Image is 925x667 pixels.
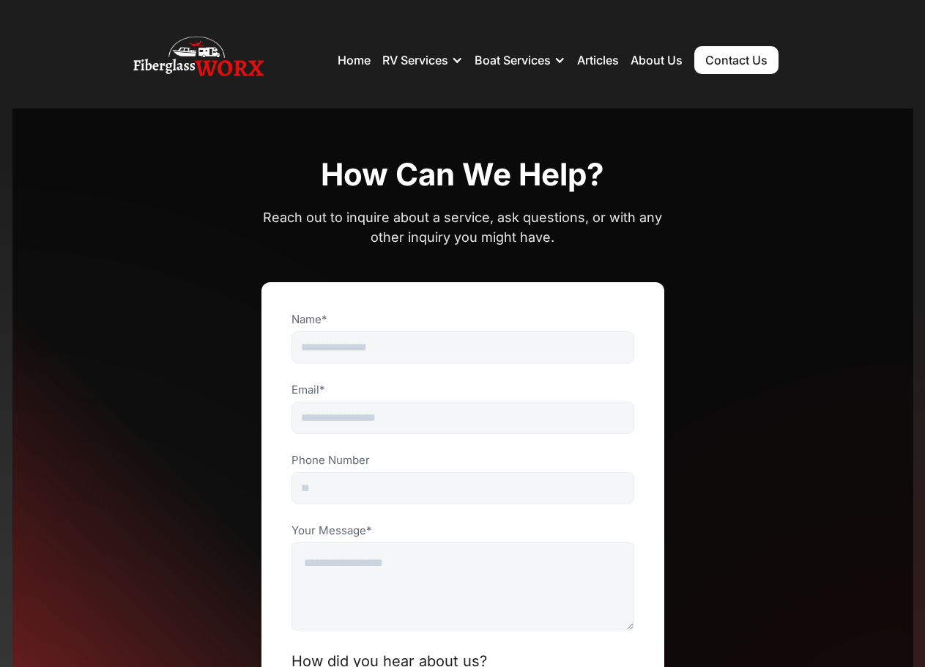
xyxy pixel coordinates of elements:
div: RV Services [382,38,463,82]
p: Reach out to inquire about a service, ask questions, or with any other inquiry you might have. [261,207,664,247]
a: Articles [577,53,619,67]
label: Name* [291,312,634,327]
div: Boat Services [475,53,551,67]
label: Phone Number [291,453,634,468]
img: Fiberglass WorX – RV Repair, RV Roof & RV Detailing [133,31,264,89]
h1: How can we help? [321,155,604,194]
a: Contact Us [694,46,779,74]
label: Your Message* [291,523,634,538]
label: Email* [291,383,634,397]
div: RV Services [382,53,448,67]
a: Home [338,53,371,67]
a: About Us [631,53,683,67]
div: Boat Services [475,38,565,82]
